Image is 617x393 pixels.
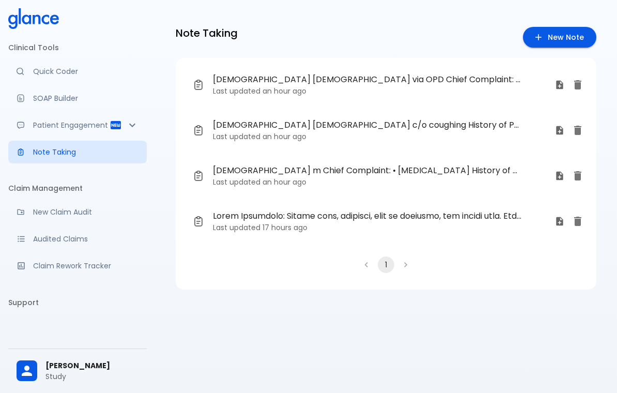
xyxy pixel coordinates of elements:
[184,157,572,194] a: [DEMOGRAPHIC_DATA] m Chief Complaint: • [MEDICAL_DATA] History of Present Illness: • Onset of pai...
[184,112,572,149] a: [DEMOGRAPHIC_DATA] [DEMOGRAPHIC_DATA] c/o coughing History of Present Illness: • duration of coug...
[263,222,307,233] time: 17 hours ago
[213,131,547,142] p: Last updated
[184,66,572,103] a: [DEMOGRAPHIC_DATA] [DEMOGRAPHIC_DATA] via OPD Chief Complaint: • coughing • Sore throat • Fever H...
[378,256,394,273] button: page 1
[213,86,547,96] p: Last updated
[33,120,110,130] p: Patient Engagement
[552,77,567,93] button: Use this note for Quick Coder, SOAP Builder, Patient Report
[33,66,138,77] p: Quick Coder
[552,168,567,184] button: Use this note for Quick Coder, SOAP Builder, Patient Report
[8,60,147,83] a: Moramiz: Find ICD10AM codes instantly
[263,86,306,96] time: an hour ago
[567,74,588,95] button: Delete note
[45,371,138,382] p: Study
[213,177,547,187] p: Last updated
[8,228,147,250] a: View audited claims
[8,315,147,338] a: Get help from our support team
[8,35,147,60] li: Clinical Tools
[45,360,138,371] span: [PERSON_NAME]
[567,211,588,232] button: Delete note
[8,290,147,315] li: Support
[552,214,567,229] button: Use this note for Quick Coder, SOAP Builder, Patient Report
[176,256,596,273] nav: pagination navigation
[8,141,147,163] a: Advanced note-taking
[33,207,138,217] p: New Claim Audit
[263,131,306,142] time: an hour ago
[33,234,138,244] p: Audited Claims
[33,93,138,103] p: SOAP Builder
[213,210,521,222] span: Lorem Ipsumdolo: Sitame cons, adipisci, elit se doeiusmo, tem incidi utla. Etdolor ma Aliquae Adm...
[567,165,588,186] button: Delete note
[8,353,147,389] div: [PERSON_NAME]Study
[213,73,521,86] span: [DEMOGRAPHIC_DATA] [DEMOGRAPHIC_DATA] via OPD Chief Complaint: • coughing • Sore throat • Fever H...
[552,123,567,138] button: Use this note for Quick Coder, SOAP Builder, Patient Report
[523,27,596,48] a: Create a new note
[33,261,138,271] p: Claim Rework Tracker
[8,201,147,223] a: Audit a new claim
[8,254,147,277] a: Monitor progress of claim corrections
[213,164,521,177] span: [DEMOGRAPHIC_DATA] m Chief Complaint: • [MEDICAL_DATA] History of Present Illness: • Onset of pai...
[567,120,588,141] button: Delete note
[176,25,238,41] h6: Note Taking
[213,222,547,233] p: Last updated
[213,119,521,131] span: [DEMOGRAPHIC_DATA] [DEMOGRAPHIC_DATA] c/o coughing History of Present Illness: • duration of coug...
[263,177,306,187] time: an hour ago
[33,147,138,157] p: Note Taking
[8,176,147,201] li: Claim Management
[8,114,147,137] div: Patient Reports & Referrals
[8,87,147,110] a: Docugen: Compose a clinical documentation in seconds
[184,203,572,240] a: Lorem Ipsumdolo: Sitame cons, adipisci, elit se doeiusmo, tem incidi utla. Etdolor ma Aliquae Adm...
